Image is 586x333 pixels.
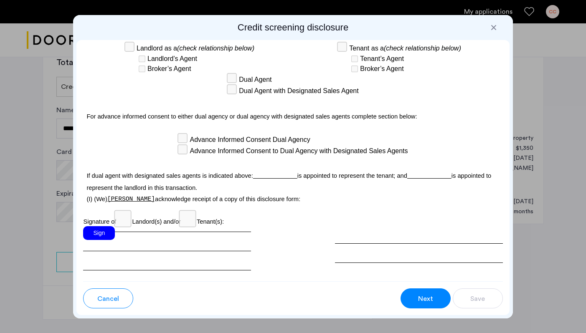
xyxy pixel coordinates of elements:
span: Advance Informed Consent to Dual Agency with Designated Sales Agents [190,146,408,156]
div: Date: [335,280,503,290]
span: Landlord as a [137,43,254,53]
p: For advance informed consent to either dual agency or dual agency with designated sales agents co... [83,105,502,125]
span: Broker’s Agent [147,64,191,74]
span: Dual Agent [239,75,271,85]
span: Next [418,294,433,304]
button: button [453,288,503,308]
span: Landlord’s Agent [147,54,197,64]
p: (I) (We) acknowledge receipt of a copy of this disclosure form: [83,194,502,204]
span: Advance Informed Consent Dual Agency [190,135,310,145]
i: (check relationship below) [384,45,461,52]
span: [PERSON_NAME] [107,196,155,202]
span: Tenant as a [349,43,461,53]
p: If dual agent with designated sales agents is indicated above: is appointed to represent the tena... [83,165,502,194]
span: Tenant’s Agent [360,54,404,64]
button: button [401,288,451,308]
span: Dual Agent with Designated Sales Agent [239,86,358,96]
button: button [83,288,133,308]
h2: Credit screening disclosure [76,22,509,33]
i: (check relationship below) [177,45,254,52]
p: Signature of Landord(s) and/or Tenant(s): [83,212,502,226]
div: Sign [83,226,115,240]
span: Save [470,294,485,304]
span: Cancel [97,294,119,304]
span: Broker’s Agent [360,64,403,74]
